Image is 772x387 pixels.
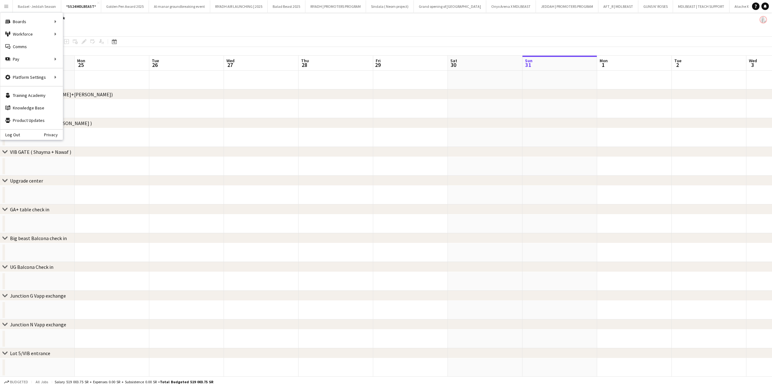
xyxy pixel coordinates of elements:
[34,379,49,384] span: All jobs
[0,53,63,65] div: Pay
[0,132,20,137] a: Log Out
[525,58,532,63] span: Sun
[673,0,730,13] button: MDLBEAST | TEACH SUPPORT
[674,58,681,63] span: Tue
[101,0,149,13] button: Golden Pen Award 2025
[0,40,63,53] a: Comms
[673,61,681,68] span: 2
[149,0,210,13] button: Al manar groundbreaking event
[152,58,159,63] span: Tue
[10,149,71,155] div: VIB GATE ( Shayma + Nawaf )
[10,380,28,384] span: Budgeted
[10,206,49,213] div: GA+ table check in
[305,0,366,13] button: RIYADH | PROMOTERS PROGRAM
[449,61,457,68] span: 30
[748,61,757,68] span: 3
[13,0,61,13] button: Badael -Jeddah Season
[375,61,381,68] span: 29
[77,58,85,63] span: Mon
[524,61,532,68] span: 31
[76,61,85,68] span: 25
[598,0,638,13] button: AFT_R | MDLBEAST
[749,58,757,63] span: Wed
[376,58,381,63] span: Fri
[599,61,608,68] span: 1
[730,0,772,13] button: Atache X MDLBEAST
[486,0,536,13] button: Onyx Arena X MDLBEAST
[151,61,159,68] span: 26
[10,293,66,299] div: Junction G Vapp exchange
[300,61,309,68] span: 28
[301,58,309,63] span: Thu
[3,379,29,385] button: Budgeted
[210,0,268,13] button: RIYADH AIR LAUNCHING | 2025
[760,16,767,23] app-user-avatar: Ali Shamsan
[61,0,101,13] button: *SS24 MDLBEAST*
[268,0,305,13] button: Balad Beast 2025
[44,132,63,137] a: Privacy
[10,264,53,270] div: UG Balcona Check in
[10,321,66,328] div: Junction N Vapp exchange
[450,58,457,63] span: Sat
[0,28,63,40] div: Workforce
[536,0,598,13] button: JEDDAH | PROMOTERS PROGRAM
[226,58,235,63] span: Wed
[0,15,63,28] div: Boards
[10,235,67,241] div: Big beast Balcona check in
[10,350,50,356] div: Lot 5/VIB entrance
[600,58,608,63] span: Mon
[638,0,673,13] button: GUNS N' ROSES
[366,0,414,13] button: Sindala ( Neom project)
[10,178,43,184] div: Upgrade center
[0,71,63,83] div: Platform Settings
[160,379,213,384] span: Total Budgeted 519 003.75 SR
[414,0,486,13] button: Grand opening of [GEOGRAPHIC_DATA]
[0,114,63,127] a: Product Updates
[0,89,63,102] a: Training Academy
[225,61,235,68] span: 27
[0,102,63,114] a: Knowledge Base
[55,379,213,384] div: Salary 519 003.75 SR + Expenses 0.00 SR + Subsistence 0.00 SR =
